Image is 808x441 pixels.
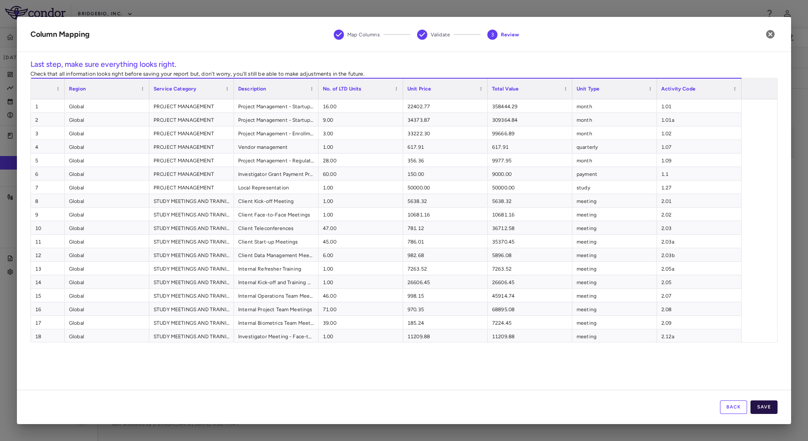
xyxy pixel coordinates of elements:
[403,262,488,275] div: 7263.52
[30,70,778,78] p: Check that all information looks right before saving your report but, don't worry, you'll still b...
[149,140,234,153] div: PROJECT MANAGEMENT
[234,289,319,302] div: Internal Operations Team Meetings
[488,140,572,153] div: 617.91
[572,99,657,112] div: month
[149,235,234,248] div: STUDY MEETINGS AND TRAINING
[31,329,65,342] div: 18
[488,289,572,302] div: 45914.74
[657,248,742,261] div: 2.03b
[657,153,742,167] div: 1.09
[149,113,234,126] div: PROJECT MANAGEMENT
[31,248,65,261] div: 12
[657,99,742,112] div: 1.01
[149,302,234,315] div: STUDY MEETINGS AND TRAINING
[234,126,319,140] div: Project Management - Enrollment (LSA to LPI)
[234,235,319,248] div: Client Start-up Meetings
[661,86,695,92] span: Activity Code
[319,181,403,194] div: 1.00
[234,316,319,329] div: Internal Biometrics Team Meetings
[319,221,403,234] div: 47.00
[403,194,488,207] div: 5638.32
[31,167,65,180] div: 6
[577,86,599,92] span: Unit Type
[65,316,149,329] div: Global
[31,140,65,153] div: 4
[327,19,387,50] button: Map Columns
[234,248,319,261] div: Client Data Management Meetings
[657,329,742,342] div: 2.12a
[323,86,361,92] span: No. of LTD Units
[488,235,572,248] div: 35370.45
[501,31,519,38] span: Review
[65,235,149,248] div: Global
[572,275,657,288] div: meeting
[65,275,149,288] div: Global
[149,194,234,207] div: STUDY MEETINGS AND TRAINING
[30,29,90,40] div: Column Mapping
[488,113,572,126] div: 309364.84
[234,208,319,221] div: Client Face-to-Face Meetings
[488,126,572,140] div: 99666.89
[149,248,234,261] div: STUDY MEETINGS AND TRAINING
[657,316,742,329] div: 2.09
[488,153,572,167] div: 9977.95
[572,329,657,342] div: meeting
[572,167,657,180] div: payment
[403,302,488,315] div: 970.35
[65,262,149,275] div: Global
[149,221,234,234] div: STUDY MEETINGS AND TRAINING
[488,181,572,194] div: 50000.00
[234,153,319,167] div: Project Management - Regulatory Affairs
[572,316,657,329] div: meeting
[234,329,319,342] div: Investigator Meeting - Face-to-Face (EU/AP)
[572,140,657,153] div: quarterly
[65,329,149,342] div: Global
[319,208,403,221] div: 1.00
[149,153,234,167] div: PROJECT MANAGEMENT
[31,99,65,112] div: 1
[572,221,657,234] div: meeting
[319,235,403,248] div: 45.00
[65,208,149,221] div: Global
[488,248,572,261] div: 5896.08
[403,153,488,167] div: 356.36
[403,113,488,126] div: 34373.87
[31,194,65,207] div: 8
[403,99,488,112] div: 22402.77
[149,275,234,288] div: STUDY MEETINGS AND TRAINING
[149,262,234,275] div: STUDY MEETINGS AND TRAINING
[488,329,572,342] div: 11209.88
[403,126,488,140] div: 33222.30
[492,86,519,92] span: Total Value
[238,86,267,92] span: Description
[319,194,403,207] div: 1.00
[407,86,431,92] span: Unit Price
[403,167,488,180] div: 150.00
[65,194,149,207] div: Global
[234,262,319,275] div: Internal Refresher Training
[319,302,403,315] div: 71.00
[65,113,149,126] div: Global
[31,208,65,221] div: 9
[31,302,65,315] div: 16
[431,31,450,38] span: Validate
[657,194,742,207] div: 2.01
[65,289,149,302] div: Global
[31,316,65,329] div: 17
[572,126,657,140] div: month
[410,19,457,50] button: Validate
[319,329,403,342] div: 1.00
[488,316,572,329] div: 7224.45
[572,181,657,194] div: study
[403,275,488,288] div: 26606.45
[657,140,742,153] div: 1.07
[154,86,196,92] span: Service Category
[572,113,657,126] div: month
[234,275,319,288] div: Internal Kick-off and Training Meetings
[319,167,403,180] div: 60.00
[403,181,488,194] div: 50000.00
[403,235,488,248] div: 786.01
[319,153,403,167] div: 28.00
[31,113,65,126] div: 2
[65,302,149,315] div: Global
